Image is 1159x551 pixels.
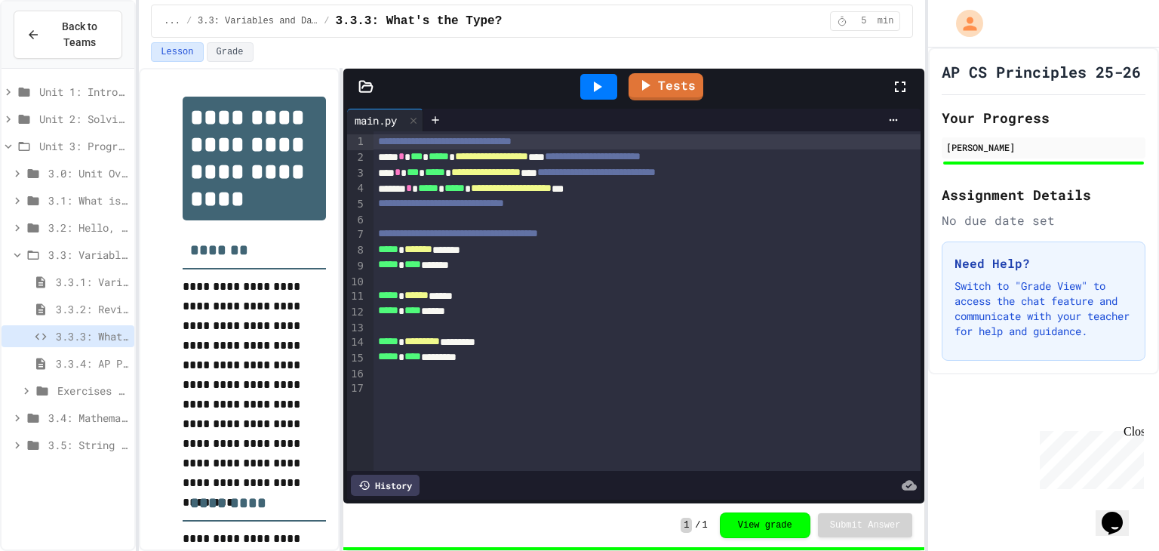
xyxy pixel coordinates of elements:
span: 3.3.3: What's the Type? [56,328,128,344]
div: 9 [347,259,366,275]
iframe: chat widget [1096,491,1144,536]
div: 13 [347,321,366,336]
span: Submit Answer [830,519,901,531]
div: 11 [347,289,366,305]
span: ... [164,15,180,27]
div: 4 [347,181,366,197]
div: 16 [347,367,366,382]
div: 15 [347,351,366,367]
span: 3.3.1: Variables and Data Types [56,274,128,290]
span: 3.2: Hello, World! [48,220,128,235]
span: 3.5: String Operators [48,437,128,453]
div: 7 [347,227,366,243]
a: Tests [629,73,703,100]
span: 3.3.4: AP Practice - Variables [56,356,128,371]
div: 3 [347,166,366,182]
span: 3.3.2: Review - Variables and Data Types [56,301,128,317]
span: 3.3: Variables and Data Types [48,247,128,263]
iframe: chat widget [1034,425,1144,489]
span: min [878,15,894,27]
div: [PERSON_NAME] [946,140,1141,154]
button: Grade [207,42,254,62]
span: 3.4: Mathematical Operators [48,410,128,426]
span: / [186,15,192,27]
div: main.py [347,109,423,131]
button: Lesson [151,42,203,62]
div: 1 [347,134,366,150]
span: 3.0: Unit Overview [48,165,128,181]
h2: Assignment Details [942,184,1145,205]
span: 1 [702,519,708,531]
span: Unit 1: Intro to Computer Science [39,84,128,100]
button: View grade [720,513,810,538]
div: main.py [347,112,404,128]
h1: AP CS Principles 25-26 [942,61,1141,82]
div: 17 [347,381,366,396]
div: History [351,475,420,496]
span: / [695,519,700,531]
span: / [324,15,329,27]
div: No due date set [942,211,1145,229]
div: 8 [347,243,366,259]
span: 5 [852,15,876,27]
div: 10 [347,275,366,290]
div: 2 [347,150,366,166]
div: 14 [347,335,366,351]
span: Unit 3: Programming with Python [39,138,128,154]
button: Submit Answer [818,513,913,537]
span: Back to Teams [49,19,109,51]
span: 3.1: What is Code? [48,192,128,208]
div: My Account [940,6,987,41]
h3: Need Help? [955,254,1133,272]
span: 3.3.3: What's the Type? [335,12,502,30]
span: 1 [681,518,692,533]
span: Unit 2: Solving Problems in Computer Science [39,111,128,127]
span: Exercises - Variables and Data Types [57,383,128,399]
h2: Your Progress [942,107,1145,128]
button: Back to Teams [14,11,122,59]
span: 3.3: Variables and Data Types [198,15,318,27]
div: 12 [347,305,366,321]
div: Chat with us now!Close [6,6,104,96]
div: 6 [347,213,366,228]
p: Switch to "Grade View" to access the chat feature and communicate with your teacher for help and ... [955,279,1133,339]
div: 5 [347,197,366,213]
